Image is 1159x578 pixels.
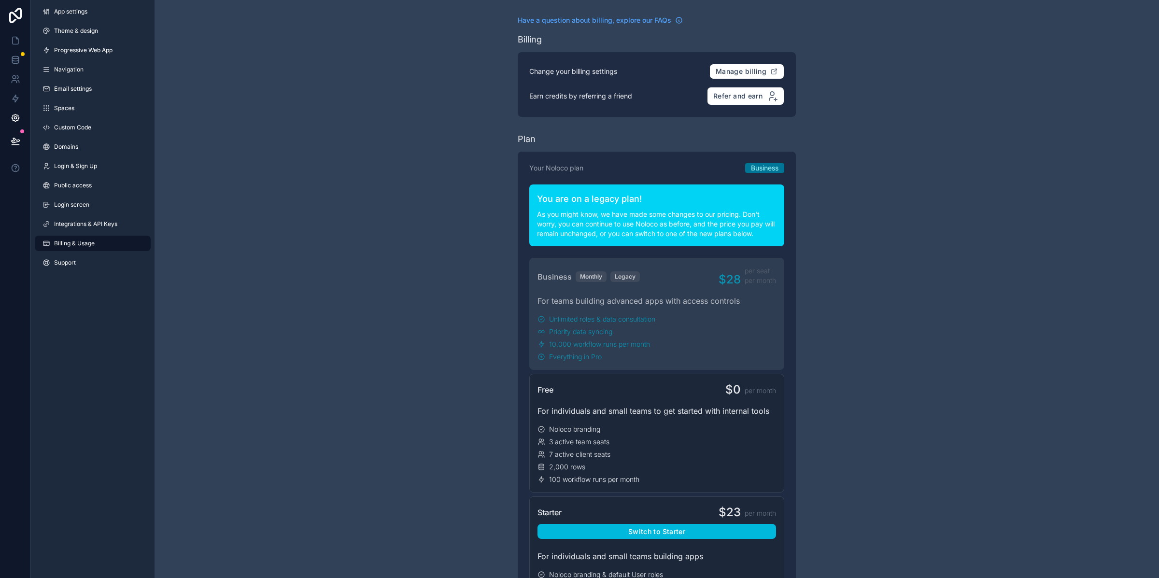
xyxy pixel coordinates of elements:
[707,87,784,105] button: Refer and earn
[529,163,583,173] p: Your Noloco plan
[35,236,151,251] a: Billing & Usage
[54,85,92,93] span: Email settings
[745,508,776,518] span: per month
[518,132,536,146] div: Plan
[537,550,776,562] div: For individuals and small teams building apps
[54,8,87,15] span: App settings
[751,163,778,173] span: Business
[35,81,151,97] a: Email settings
[549,475,639,484] span: 100 workflow runs per month
[54,201,89,209] span: Login screen
[537,192,777,206] h2: You are on a legacy plan!
[54,259,76,267] span: Support
[54,66,84,73] span: Navigation
[54,46,113,54] span: Progressive Web App
[549,437,609,447] span: 3 active team seats
[529,67,617,76] p: Change your billing settings
[576,271,607,282] div: Monthly
[537,405,776,417] div: For individuals and small teams to get started with internal tools
[537,384,553,395] span: Free
[35,62,151,77] a: Navigation
[35,100,151,116] a: Spaces
[35,178,151,193] a: Public access
[549,352,602,362] span: Everything in Pro
[549,450,610,459] span: 7 active client seats
[518,33,542,46] div: Billing
[529,91,632,101] p: Earn credits by referring a friend
[549,314,655,324] span: Unlimited roles & data consultation
[549,424,600,434] span: Noloco branding
[54,27,98,35] span: Theme & design
[716,67,766,76] span: Manage billing
[549,327,612,337] span: Priority data syncing
[54,143,78,151] span: Domains
[537,295,776,307] div: For teams building advanced apps with access controls
[719,505,741,520] span: $23
[709,64,784,79] button: Manage billing
[549,339,650,349] span: 10,000 workflow runs per month
[713,92,763,100] span: Refer and earn
[54,162,97,170] span: Login & Sign Up
[537,524,776,539] button: Switch to Starter
[745,386,776,395] span: per month
[719,272,741,287] span: $28
[35,42,151,58] a: Progressive Web App
[35,120,151,135] a: Custom Code
[35,23,151,39] a: Theme & design
[518,15,683,25] a: Have a question about billing, explore our FAQs
[35,255,151,270] a: Support
[610,271,640,282] div: Legacy
[549,462,585,472] span: 2,000 rows
[745,276,776,285] span: per month
[54,124,91,131] span: Custom Code
[54,220,117,228] span: Integrations & API Keys
[35,158,151,174] a: Login & Sign Up
[537,210,777,239] p: As you might know, we have made some changes to our pricing. Don't worry, you can continue to use...
[35,197,151,212] a: Login screen
[745,266,776,276] span: per seat
[725,382,741,397] span: $0
[54,182,92,189] span: Public access
[537,271,572,282] span: Business
[54,104,74,112] span: Spaces
[35,139,151,155] a: Domains
[35,216,151,232] a: Integrations & API Keys
[518,15,671,25] span: Have a question about billing, explore our FAQs
[35,4,151,19] a: App settings
[54,240,95,247] span: Billing & Usage
[537,507,562,518] span: Starter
